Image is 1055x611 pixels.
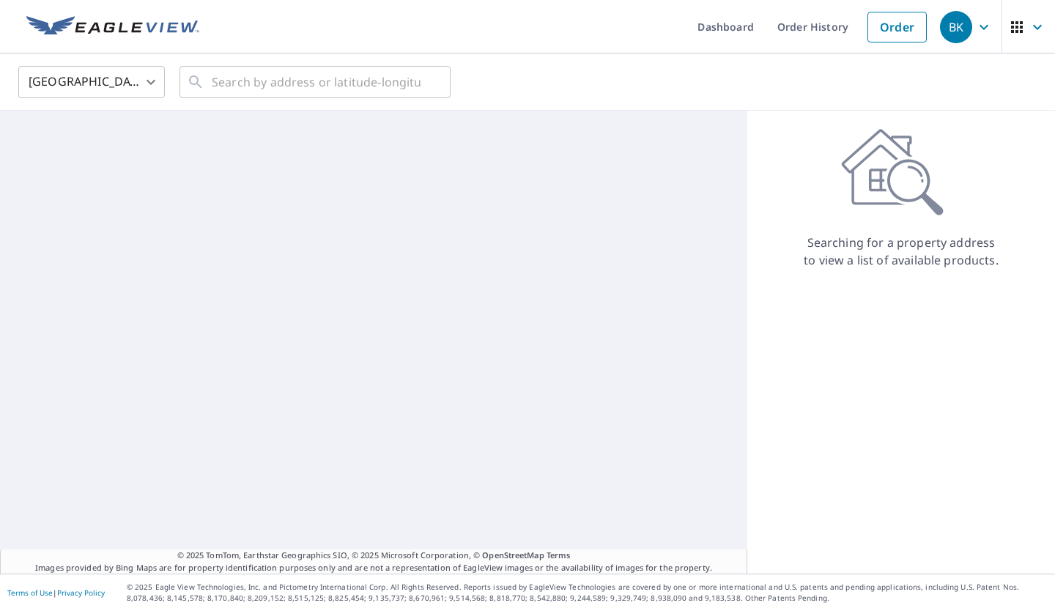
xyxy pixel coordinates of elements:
[212,62,421,103] input: Search by address or latitude-longitude
[127,582,1048,604] p: © 2025 Eagle View Technologies, Inc. and Pictometry International Corp. All Rights Reserved. Repo...
[867,12,927,42] a: Order
[803,234,999,269] p: Searching for a property address to view a list of available products.
[57,588,105,598] a: Privacy Policy
[940,11,972,43] div: BK
[18,62,165,103] div: [GEOGRAPHIC_DATA]
[482,549,544,560] a: OpenStreetMap
[7,588,105,597] p: |
[7,588,53,598] a: Terms of Use
[547,549,571,560] a: Terms
[177,549,571,562] span: © 2025 TomTom, Earthstar Geographics SIO, © 2025 Microsoft Corporation, ©
[26,16,199,38] img: EV Logo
